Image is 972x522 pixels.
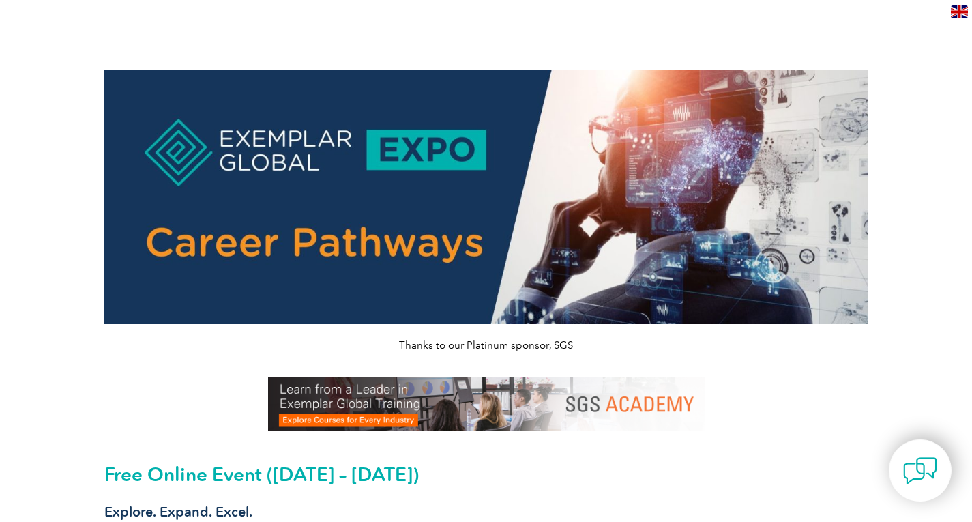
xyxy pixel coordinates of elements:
[268,377,705,431] img: SGS
[104,463,868,485] h2: Free Online Event ([DATE] – [DATE])
[104,338,868,353] p: Thanks to our Platinum sponsor, SGS
[903,454,937,488] img: contact-chat.png
[104,70,868,324] img: career pathways
[104,504,868,521] h3: Explore. Expand. Excel.
[951,5,968,18] img: en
